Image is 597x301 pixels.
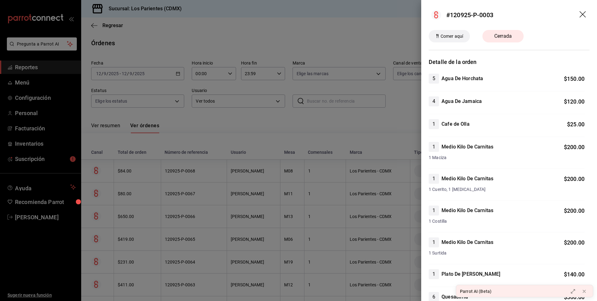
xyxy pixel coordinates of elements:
[442,143,493,151] h4: Medio Kilo De Carnitas
[429,239,439,246] span: 1
[442,207,493,214] h4: Medio Kilo De Carnitas
[564,75,585,82] span: $ 150.00
[564,98,585,105] span: $ 120.00
[442,75,483,82] h4: Agua De Horchata
[442,98,482,105] h4: Agua De Jamaica
[429,143,439,151] span: 1
[580,11,587,19] button: drag
[564,271,585,278] span: $ 140.00
[429,293,439,301] span: 6
[460,288,491,295] div: Parrot AI (Beta)
[442,239,493,246] h4: Medio Kilo De Carnitas
[429,98,439,105] span: 4
[564,207,585,214] span: $ 200.00
[429,58,590,66] h3: Detalle de la orden
[446,10,493,20] div: #120925-P-0003
[491,32,516,40] span: Cerrada
[567,121,585,128] span: $ 25.00
[429,154,585,161] span: 1 Maciza
[564,176,585,182] span: $ 200.00
[429,250,585,256] span: 1 Surtida
[429,270,439,278] span: 1
[564,239,585,246] span: $ 200.00
[442,175,493,182] h4: Medio Kilo De Carnitas
[564,144,585,150] span: $ 200.00
[442,293,468,301] h4: Quesabirria
[438,33,466,40] span: Comer aquí
[429,75,439,82] span: 5
[442,270,500,278] h4: Plato De [PERSON_NAME]
[564,294,585,300] span: $ 360.00
[429,186,585,193] span: 1 Cuerito, 1 [MEDICAL_DATA]
[429,120,439,128] span: 1
[429,218,585,225] span: 1 Costilla
[429,207,439,214] span: 1
[429,175,439,182] span: 1
[442,120,470,128] h4: Cafe de Olla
